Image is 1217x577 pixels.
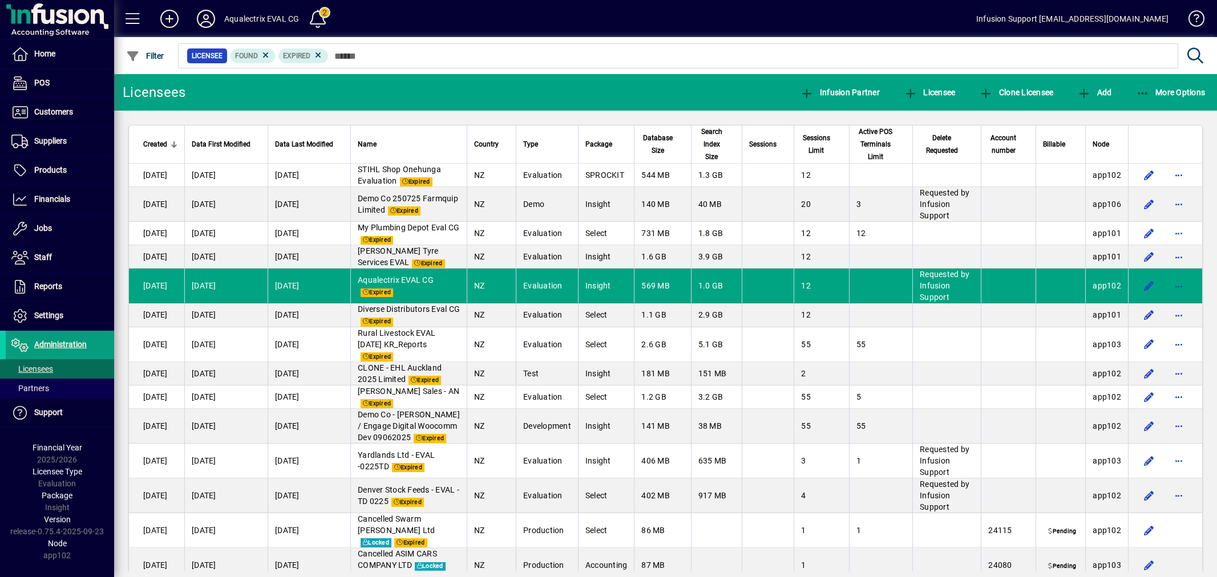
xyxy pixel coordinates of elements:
span: Data First Modified [192,138,250,151]
button: Edit [1140,166,1158,184]
a: Customers [6,98,114,127]
td: Test [516,362,578,385]
td: 3 [794,444,848,478]
td: Evaluation [516,303,578,327]
td: 1 [849,513,913,548]
button: More options [1170,388,1188,406]
span: Staff [34,253,52,262]
button: Edit [1140,335,1158,353]
td: [DATE] [129,385,184,409]
td: NZ [467,513,516,548]
td: 181 MB [634,362,690,385]
td: Select [578,222,634,245]
td: [DATE] [184,327,268,362]
td: 55 [794,385,848,409]
td: 141 MB [634,409,690,444]
div: Node [1093,138,1121,151]
span: Rural Livestock EVAL [DATE] KR_Reports [358,328,435,349]
span: Expired [394,538,427,547]
td: Evaluation [516,164,578,187]
td: [DATE] [129,513,184,548]
button: More options [1170,417,1188,435]
span: Home [34,49,55,58]
span: Expired [400,177,432,186]
span: Expired [283,52,310,60]
span: app102.prod.infusionbusinesssoftware.com [1093,491,1121,500]
span: Reports [34,282,62,291]
td: [DATE] [268,164,350,187]
td: 1 [849,444,913,478]
span: Demo Co - [PERSON_NAME] / Engage Digital Woocomm Dev 09062025 [358,410,460,442]
span: Cancelled ASIM CARS COMPANY LTD [358,549,437,570]
span: Licensee Type [33,467,82,476]
td: [DATE] [184,409,268,444]
span: Locked [415,562,446,571]
button: Add [1074,82,1114,103]
td: [DATE] [184,303,268,327]
td: [DATE] [268,187,350,222]
td: 86 MB [634,513,690,548]
div: Infusion Support [EMAIL_ADDRESS][DOMAIN_NAME] [976,10,1169,28]
td: [DATE] [268,513,350,548]
td: Insight [578,269,634,303]
td: [DATE] [184,187,268,222]
td: [DATE] [129,362,184,385]
td: [DATE] [268,245,350,269]
td: 635 MB [691,444,742,478]
button: Edit [1140,486,1158,505]
td: [DATE] [129,269,184,303]
td: [DATE] [268,327,350,362]
td: [DATE] [184,164,268,187]
button: Edit [1140,306,1158,324]
mat-chip: Expiry status: Expired [278,48,328,63]
span: app102.prod.infusionbusinesssoftware.com [1093,281,1121,290]
span: Delete Requested [920,132,964,157]
span: Settings [34,311,63,320]
td: [DATE] [129,444,184,478]
span: My Plumbing Depot Eval CG [358,223,459,232]
a: Reports [6,273,114,301]
td: 1.0 GB [691,269,742,303]
td: 151 MB [691,362,742,385]
td: Requested by Infusion Support [912,444,981,478]
span: Node [48,539,67,548]
span: app102.prod.infusionbusinesssoftware.com [1093,392,1121,401]
td: 5.1 GB [691,327,742,362]
mat-chip: Found Status: Found [231,48,276,63]
button: Add [151,9,188,29]
td: [DATE] [268,444,350,478]
td: 140 MB [634,187,690,222]
td: Select [578,385,634,409]
span: [PERSON_NAME] Tyre Services EVAL [358,246,439,267]
a: Products [6,156,114,185]
button: More options [1170,486,1188,505]
td: [DATE] [184,269,268,303]
span: app103.prod.infusionbusinesssoftware.com [1093,560,1121,570]
button: Licensee [901,82,959,103]
span: Customers [34,107,73,116]
td: 1.2 GB [634,385,690,409]
span: Sessions Limit [801,132,831,157]
span: Sessions [749,138,777,151]
div: Data First Modified [192,138,261,151]
a: Staff [6,243,114,272]
td: [DATE] [129,478,184,513]
div: Sessions Limit [801,132,842,157]
td: NZ [467,269,516,303]
span: Products [34,165,67,174]
span: Expired [361,352,393,361]
div: Aqualectrix EVAL CG [224,10,299,28]
td: 2 [794,362,848,385]
span: Country [474,138,499,151]
td: Evaluation [516,327,578,362]
td: 544 MB [634,164,690,187]
td: Evaluation [516,478,578,513]
td: 12 [794,269,848,303]
button: Edit [1140,224,1158,242]
div: Billable [1043,138,1078,151]
span: app102.prod.infusionbusinesssoftware.com [1093,526,1121,535]
button: More options [1170,364,1188,383]
div: Search Index Size [698,125,735,163]
td: NZ [467,385,516,409]
span: [PERSON_NAME] Sales - AN [358,387,459,396]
